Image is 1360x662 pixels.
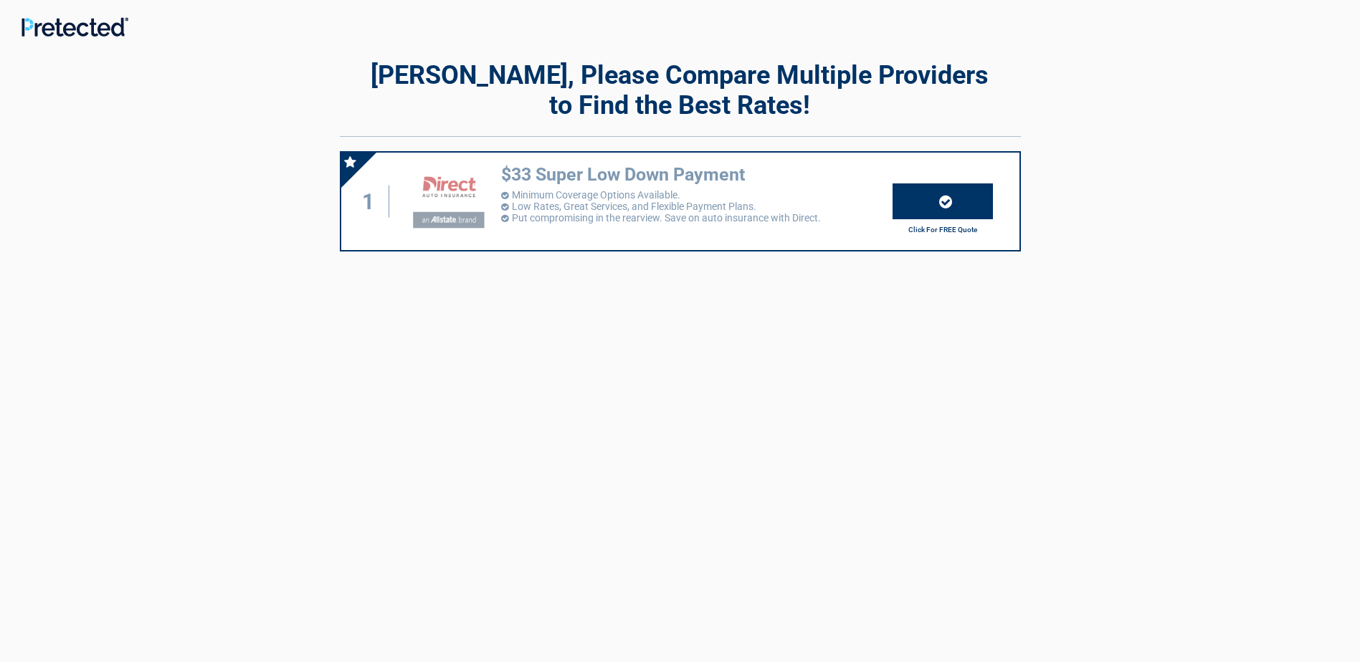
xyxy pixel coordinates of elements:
[501,212,893,224] li: Put compromising in the rearview. Save on auto insurance with Direct.
[893,226,993,234] h2: Click For FREE Quote
[340,60,1021,120] h2: [PERSON_NAME], Please Compare Multiple Providers to Find the Best Rates!
[401,165,493,236] img: directauto's logo
[22,17,128,37] img: Main Logo
[501,201,893,212] li: Low Rates, Great Services, and Flexible Payment Plans.
[501,189,893,201] li: Minimum Coverage Options Available.
[356,186,390,218] div: 1
[501,163,893,187] h3: $33 Super Low Down Payment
